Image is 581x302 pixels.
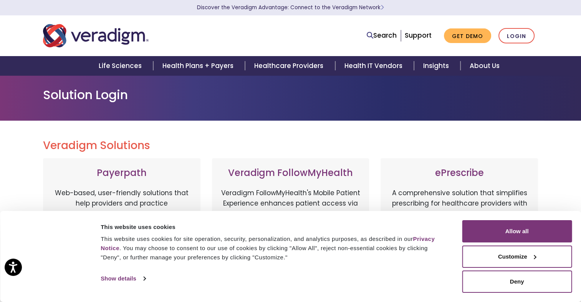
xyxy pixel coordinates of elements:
h3: Veradigm FollowMyHealth [220,168,362,179]
a: Health Plans + Payers [153,56,245,76]
div: This website uses cookies [101,222,445,232]
h3: Payerpath [51,168,193,179]
a: Get Demo [444,28,491,43]
a: Support [405,31,432,40]
h1: Solution Login [43,88,538,102]
a: Show details [101,273,145,284]
a: Login [498,28,535,44]
a: Discover the Veradigm Advantage: Connect to the Veradigm NetworkLearn More [197,4,384,11]
a: Health IT Vendors [335,56,414,76]
span: Learn More [381,4,384,11]
h2: Veradigm Solutions [43,139,538,152]
a: Life Sciences [89,56,153,76]
h3: ePrescribe [388,168,530,179]
p: A comprehensive solution that simplifies prescribing for healthcare providers with features like ... [388,188,530,269]
div: This website uses cookies for site operation, security, personalization, and analytics purposes, ... [101,234,445,262]
img: Veradigm logo [43,23,149,48]
a: Healthcare Providers [245,56,335,76]
iframe: Drift Chat Widget [428,39,572,293]
a: Insights [414,56,460,76]
p: Web-based, user-friendly solutions that help providers and practice administrators enhance revenu... [51,188,193,269]
p: Veradigm FollowMyHealth's Mobile Patient Experience enhances patient access via mobile devices, o... [220,188,362,261]
a: Search [367,30,397,41]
